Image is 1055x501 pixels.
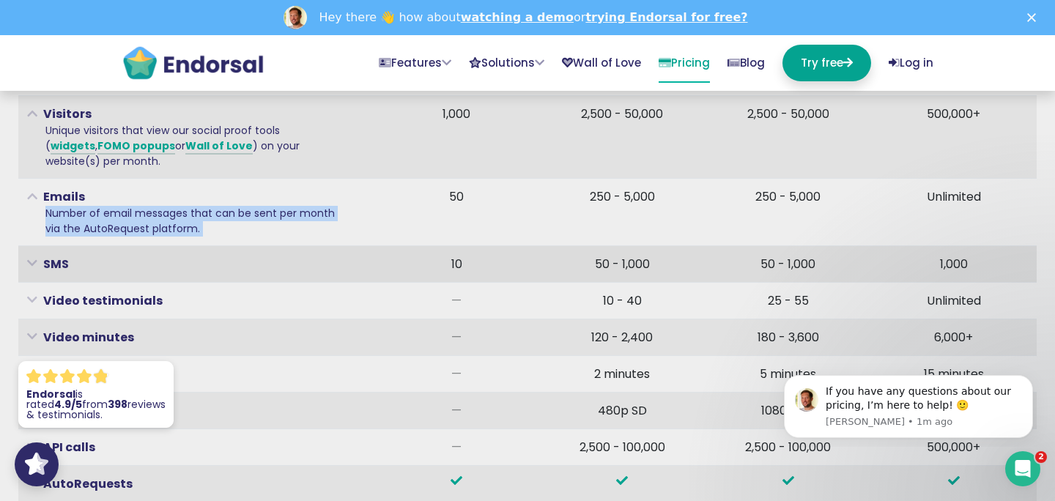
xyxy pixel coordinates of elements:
[43,256,69,272] strong: SMS
[539,356,705,393] th: 2 minutes
[562,45,641,81] a: Wall of Love
[469,45,544,81] a: Solutions
[284,6,307,29] img: Profile image for Dean
[728,45,765,81] a: Blog
[705,393,870,429] th: 1080p HD
[539,393,705,429] th: 480p SD
[539,429,705,466] th: 2,500 - 100,000
[585,10,747,24] a: trying Endorsal for free?
[705,356,870,393] th: 5 minutes
[889,45,933,81] a: Log in
[539,96,705,179] th: 2,500 - 50,000
[43,292,163,309] strong: Video testimonials
[43,105,92,122] strong: Visitors
[451,329,462,346] span: —
[43,188,85,205] strong: Emails
[705,246,870,283] th: 50 - 1,000
[705,96,870,179] th: 2,500 - 50,000
[319,10,747,25] div: Hey there 👋 how about or
[374,246,539,283] th: 10
[871,179,1037,246] th: Unlimited
[539,246,705,283] th: 50 - 1,000
[782,45,871,81] a: Try free
[451,439,462,456] span: —
[705,283,870,319] th: 25 - 55
[871,96,1037,179] th: 500,000+
[122,45,264,81] img: endorsal-logo@2x.png
[451,365,462,382] span: —
[97,138,175,155] a: FOMO popups
[659,45,710,83] a: Pricing
[871,319,1037,356] th: 6,000+
[26,389,166,420] p: is rated from reviews & testimonials.
[374,96,539,179] th: 1,000
[374,179,539,246] th: 50
[871,283,1037,319] th: Unlimited
[705,179,870,246] th: 250 - 5,000
[461,10,574,24] a: watching a demo
[871,429,1037,466] th: 500,000+
[871,356,1037,393] th: 15 minutes
[108,397,127,412] strong: 398
[51,138,95,155] a: widgets
[185,138,253,155] a: Wall of Love
[45,123,344,169] p: Unique visitors that view our social proof tools ( , or ) on your website(s) per month.
[43,439,95,456] strong: API calls
[705,319,870,356] th: 180 - 3,600
[26,387,75,401] strong: Endorsal
[43,329,134,346] strong: Video minutes
[45,206,344,237] p: Number of email messages that can be sent per month via the AutoRequest platform.
[539,283,705,319] th: 10 - 40
[1005,451,1040,486] iframe: Intercom live chat
[762,362,1055,447] iframe: Intercom notifications message
[451,292,462,309] span: —
[539,179,705,246] th: 250 - 5,000
[705,429,870,466] th: 2,500 - 100,000
[539,319,705,356] th: 120 - 2,400
[1027,13,1042,22] div: Close
[1035,451,1047,463] span: 2
[871,246,1037,283] th: 1,000
[54,397,82,412] strong: 4.9/5
[43,475,133,492] strong: AutoRequests
[379,45,451,81] a: Features
[451,402,462,419] span: —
